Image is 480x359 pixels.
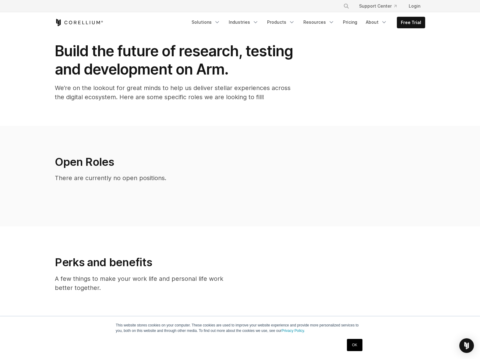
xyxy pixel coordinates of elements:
p: This website stores cookies on your computer. These cookies are used to improve your website expe... [116,322,364,333]
a: Resources [300,17,338,28]
p: There are currently no open positions. [55,173,330,183]
a: Pricing [339,17,361,28]
a: OK [347,339,362,351]
a: Solutions [188,17,224,28]
div: Open Intercom Messenger [459,338,474,353]
a: Products [263,17,298,28]
a: Login [404,1,425,12]
h2: Open Roles [55,155,330,169]
p: A few things to make your work life and personal life work better together. [55,274,234,292]
a: Industries [225,17,262,28]
a: Privacy Policy. [281,329,305,333]
div: Navigation Menu [336,1,425,12]
a: Corellium Home [55,19,103,26]
div: Navigation Menu [188,17,425,28]
a: Free Trial [397,17,425,28]
h1: Build the future of research, testing and development on Arm. [55,42,298,78]
a: Support Center [354,1,401,12]
p: We’re on the lookout for great minds to help us deliver stellar experiences across the digital ec... [55,83,298,102]
a: About [362,17,391,28]
button: Search [341,1,352,12]
h2: Perks and benefits [55,256,234,269]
